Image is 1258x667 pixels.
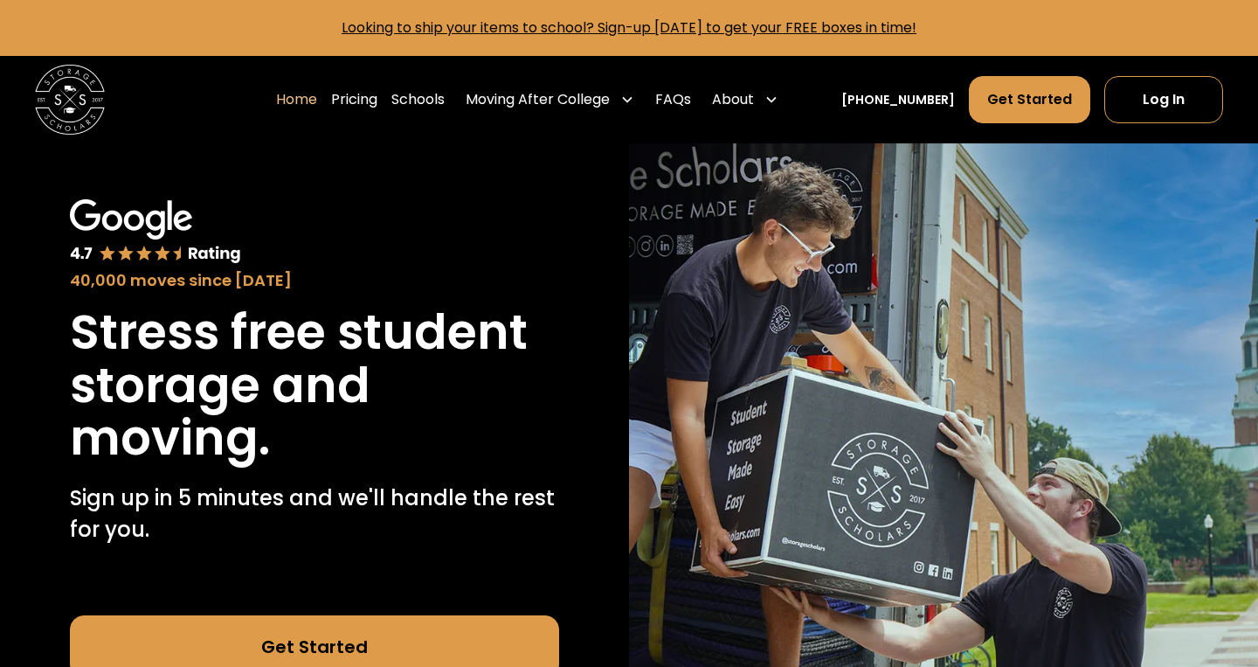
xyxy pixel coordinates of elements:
[841,91,955,109] a: [PHONE_NUMBER]
[459,75,641,124] div: Moving After College
[342,17,916,38] a: Looking to ship your items to school? Sign-up [DATE] to get your FREE boxes in time!
[35,65,105,135] img: Storage Scholars main logo
[70,483,559,545] p: Sign up in 5 minutes and we'll handle the rest for you.
[391,75,445,124] a: Schools
[969,76,1090,123] a: Get Started
[70,306,559,465] h1: Stress free student storage and moving.
[1104,76,1223,123] a: Log In
[466,89,610,110] div: Moving After College
[331,75,377,124] a: Pricing
[70,268,559,292] div: 40,000 moves since [DATE]
[655,75,691,124] a: FAQs
[70,199,241,265] img: Google 4.7 star rating
[276,75,317,124] a: Home
[705,75,785,124] div: About
[712,89,754,110] div: About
